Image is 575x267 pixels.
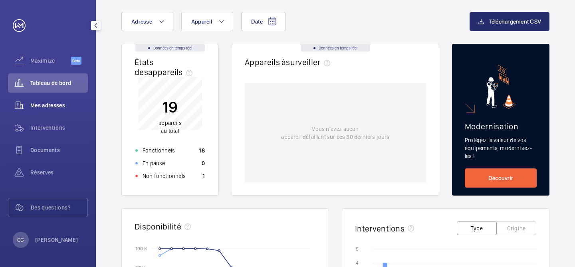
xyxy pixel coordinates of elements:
p: Vous n'avez aucun appareil défaillant sur ces 30 derniers jours [281,125,389,141]
span: Date [251,18,263,25]
span: Des questions? [31,204,87,212]
span: Réserves [30,168,88,176]
span: Adresse [131,18,152,25]
p: Fonctionnels [143,146,175,154]
div: Données en temps réel [135,44,205,51]
button: Adresse [121,12,173,31]
button: Origine [496,222,536,235]
a: Découvrir [465,168,537,188]
text: 100 % [135,245,147,251]
h2: Disponibilité [135,222,181,231]
p: 18 [199,146,205,154]
p: CG [17,236,24,244]
span: Mes adresses [30,101,88,109]
span: Interventions [30,124,88,132]
span: Maximize [30,57,71,65]
p: 0 [202,159,205,167]
button: Date [241,12,286,31]
h2: Appareils à [245,57,333,67]
p: Non fonctionnels [143,172,186,180]
img: marketing-card.svg [486,65,516,109]
h2: Interventions [355,223,404,233]
text: 4 [356,260,359,266]
h2: Modernisation [465,121,537,131]
p: [PERSON_NAME] [35,236,78,244]
button: Téléchargement CSV [470,12,550,31]
span: Beta [71,57,81,65]
button: Type [457,222,497,235]
span: surveiller [286,57,333,67]
button: Appareil [181,12,233,31]
span: appareils [159,120,182,126]
p: En pause [143,159,165,167]
p: Protégez la valeur de vos équipements, modernisez-les ! [465,136,537,160]
h2: États des [135,57,196,77]
p: 1 [202,172,205,180]
span: Appareil [191,18,212,25]
span: appareils [148,67,196,77]
span: Tableau de bord [30,79,88,87]
span: Documents [30,146,88,154]
text: 5 [356,246,359,252]
span: Téléchargement CSV [489,18,541,25]
p: 19 [159,97,182,117]
p: au total [159,119,182,135]
div: Données en temps réel [301,44,370,51]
